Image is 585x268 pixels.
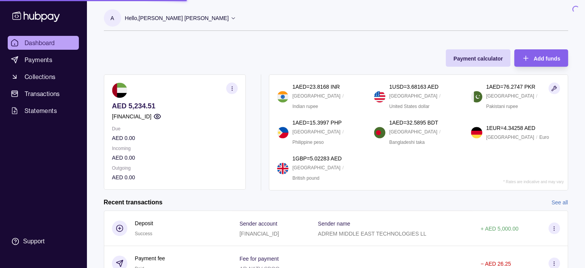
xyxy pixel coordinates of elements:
p: Indian rupee [292,102,318,111]
a: Transactions [8,87,79,101]
p: / [536,133,537,142]
p: Euro [539,133,549,142]
p: United States dollar [389,102,430,111]
p: 1 USD = 3.68163 AED [389,83,438,91]
p: * Rates are indicative and may vary [503,180,563,184]
p: + AED 5,000.00 [480,226,518,232]
span: Payment calculator [453,56,503,62]
a: See all [552,198,568,207]
img: ph [277,127,288,138]
p: Sender account [240,221,277,227]
p: 1 EUR = 4.34258 AED [486,124,535,132]
img: pk [471,91,482,103]
div: Support [23,237,45,246]
a: Collections [8,70,79,84]
span: Add funds [533,56,560,62]
p: − AED 26.25 [480,261,511,267]
p: [GEOGRAPHIC_DATA] [292,163,340,172]
span: Collections [25,72,55,81]
a: Support [8,233,79,249]
p: / [342,163,343,172]
img: us [374,91,385,103]
p: [GEOGRAPHIC_DATA] [389,92,437,100]
p: AED 0.00 [112,134,238,142]
p: Deposit [135,219,153,228]
span: Statements [25,106,57,115]
p: AED 0.00 [112,173,238,182]
p: AED 0.00 [112,153,238,162]
img: gb [277,163,288,174]
p: [GEOGRAPHIC_DATA] [486,92,534,100]
a: Dashboard [8,36,79,50]
p: Philippine peso [292,138,323,147]
p: [GEOGRAPHIC_DATA] [292,92,340,100]
h2: Recent transactions [104,198,163,207]
p: Bangladeshi taka [389,138,425,147]
p: British pound [292,174,319,182]
p: Hello, [PERSON_NAME] [PERSON_NAME] [125,14,229,22]
a: Payments [8,53,79,67]
p: AED 5,234.51 [112,102,238,110]
p: Due [112,125,238,133]
p: [FINANCIAL_ID] [240,231,279,237]
p: [GEOGRAPHIC_DATA] [292,128,340,136]
p: [FINANCIAL_ID] [112,112,152,121]
p: / [439,92,440,100]
p: 1 AED = 15.3997 PHP [292,118,342,127]
img: bd [374,127,385,138]
img: ae [112,83,127,98]
p: 1 AED = 23.8168 INR [292,83,340,91]
p: / [536,92,537,100]
p: ADREM MIDDLE EAST TECHNOLOGIES LL [318,231,426,237]
p: Incoming [112,144,238,153]
p: [GEOGRAPHIC_DATA] [486,133,534,142]
span: Dashboard [25,38,55,47]
img: de [471,127,482,138]
span: Success [135,231,152,236]
a: Statements [8,104,79,118]
button: Add funds [514,49,568,67]
p: / [342,92,343,100]
p: 1 AED = 76.2747 PKR [486,83,535,91]
p: Pakistani rupee [486,102,518,111]
p: / [439,128,440,136]
p: Sender name [318,221,350,227]
p: Payment fee [135,254,165,263]
p: A [110,14,114,22]
p: 1 AED = 32.5895 BDT [389,118,438,127]
button: Payment calculator [446,49,510,67]
p: 1 GBP = 5.02283 AED [292,154,342,163]
img: in [277,91,288,103]
p: [GEOGRAPHIC_DATA] [389,128,437,136]
span: Payments [25,55,52,64]
span: Transactions [25,89,60,98]
p: Fee for payment [240,256,279,262]
p: / [342,128,343,136]
p: Outgoing [112,164,238,172]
